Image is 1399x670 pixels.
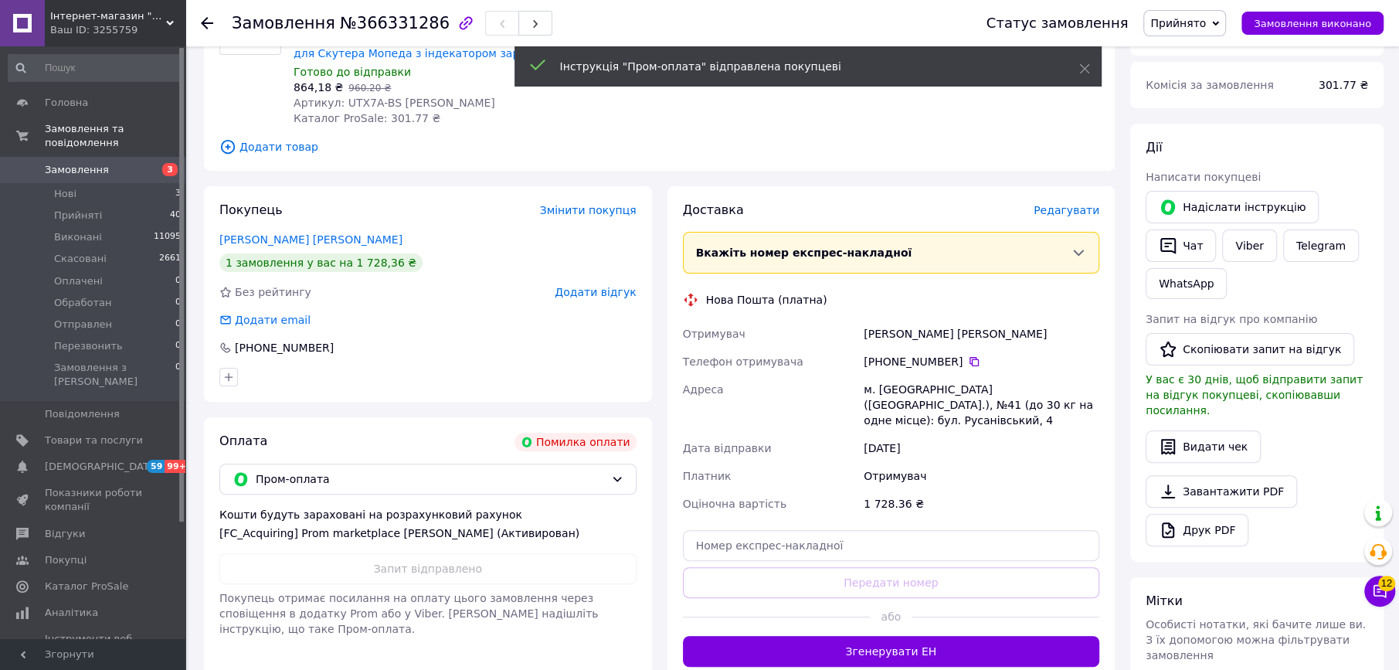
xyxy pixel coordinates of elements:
div: Додати email [218,312,312,328]
span: Дата відправки [683,442,772,454]
span: Оплата [219,434,267,448]
span: 0 [175,318,181,332]
span: Замовлення виконано [1254,18,1371,29]
span: Адреса [683,383,724,396]
span: Відгуки [45,527,85,541]
div: 1 728.36 ₴ [861,490,1102,518]
span: Телефон отримувача [683,355,803,368]
span: Замовлення [45,163,109,177]
span: Інтернет-магазин "doitshop" [50,9,166,23]
span: Вкажіть номер експрес-накладної [696,247,912,259]
a: Завантажити PDF [1146,475,1297,508]
span: Аналітика [45,606,98,620]
span: 12 [1378,576,1395,591]
span: Прийняті [54,209,102,223]
span: [DEMOGRAPHIC_DATA] [45,460,159,474]
div: Кошти будуть зараховані на розрахунковий рахунок [219,507,637,541]
span: Пром-оплата [256,471,605,488]
a: [PERSON_NAME] [PERSON_NAME] [219,233,402,246]
span: Отправлен [54,318,112,332]
div: Інструкція "Пром-оплата" відправлена покупцеві [560,59,1041,74]
a: Viber [1222,230,1276,262]
span: або [870,609,912,624]
span: Готово до відправки [294,66,411,78]
span: Мітки [1146,593,1183,608]
div: [FC_Acquiring] Prom marketplace [PERSON_NAME] (Активирован) [219,525,637,541]
input: Номер експрес-накладної [683,530,1100,561]
div: [DATE] [861,434,1102,462]
div: Додати email [233,312,312,328]
div: Отримувач [861,462,1102,490]
span: Замовлення [232,14,335,32]
span: У вас є 30 днів, щоб відправити запит на відгук покупцеві, скопіювавши посилання. [1146,373,1363,417]
span: Покупці [45,553,87,567]
span: №366331286 [340,14,450,32]
span: Дії [1146,140,1162,155]
button: Видати чек [1146,430,1261,463]
div: Статус замовлення [986,15,1129,31]
span: Повідомлення [45,407,120,421]
span: Без рейтингу [235,286,311,298]
span: Перезвонить [54,339,123,353]
span: Редагувати [1034,204,1099,216]
span: Обработан [54,296,111,310]
button: Скопіювати запит на відгук [1146,333,1354,366]
span: 0 [175,361,181,389]
div: 1 замовлення у вас на 1 728,36 ₴ [219,253,423,272]
span: Інструменти веб-майстра та SEO [45,632,143,660]
a: Telegram [1283,230,1359,262]
span: 960.20 ₴ [348,83,391,94]
span: Каталог ProSale [45,580,128,593]
span: Замовлення з [PERSON_NAME] [54,361,175,389]
span: Артикул: UTX7A-BS [PERSON_NAME] [294,97,495,109]
span: 864,18 ₴ [294,81,343,94]
span: Змінити покупця [540,204,637,216]
span: Скасовані [54,252,107,266]
span: 0 [175,274,181,288]
span: Покупець [219,202,283,217]
a: WhatsApp [1146,268,1227,299]
span: 3 [162,163,178,176]
span: Додати відгук [555,286,636,298]
span: 11095 [154,230,181,244]
span: 2661 [159,252,181,266]
span: Товари та послуги [45,434,143,447]
span: Каталог ProSale: 301.77 ₴ [294,112,440,124]
span: Прийнято [1150,17,1206,29]
span: 0 [175,296,181,310]
input: Пошук [8,54,182,82]
span: Додати товар [219,138,1099,155]
button: Запит відправлено [219,553,637,584]
span: Оціночна вартість [683,498,786,510]
span: 301.77 ₴ [1319,79,1368,91]
button: Надіслати інструкцію [1146,191,1319,223]
div: [PERSON_NAME] [PERSON_NAME] [861,320,1102,348]
div: [PHONE_NUMBER] [233,340,335,355]
div: Повернутися назад [201,15,213,31]
div: Нова Пошта (платна) [702,292,831,308]
span: 3 [175,187,181,201]
span: 99+ [165,460,190,473]
div: Помилка оплати [514,433,637,451]
a: Гелієвий Мото Акумулятор 12V 7Ah OUTDO UTX7A-BS [PERSON_NAME] Мотоакумулятор для Скутера Мопеда з... [294,16,540,60]
span: Оплачені [54,274,103,288]
span: 0 [175,339,181,353]
span: 40 [170,209,181,223]
button: Згенерувати ЕН [683,636,1100,667]
div: Ваш ID: 3255759 [50,23,185,37]
button: Чат [1146,230,1216,262]
div: м. [GEOGRAPHIC_DATA] ([GEOGRAPHIC_DATA].), №41 (до 30 кг на одне місце): бул. Русанівський, 4 [861,376,1102,434]
span: Показники роботи компанії [45,486,143,514]
a: Друк PDF [1146,514,1248,546]
span: Написати покупцеві [1146,171,1261,183]
span: Отримувач [683,328,745,340]
span: Виконані [54,230,102,244]
span: Платник [683,470,732,482]
button: Замовлення виконано [1241,12,1384,35]
button: Чат з покупцем12 [1364,576,1395,607]
span: 59 [147,460,165,473]
span: Замовлення та повідомлення [45,122,185,150]
span: Нові [54,187,76,201]
span: Головна [45,96,88,110]
span: Покупець отримає посилання на оплату цього замовлення через сповіщення в додатку Prom або у Viber... [219,592,598,635]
